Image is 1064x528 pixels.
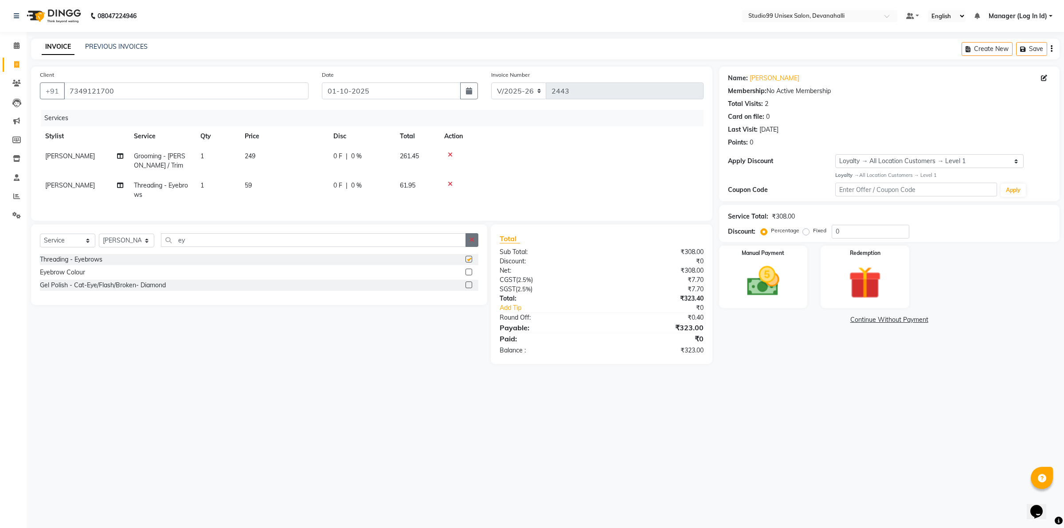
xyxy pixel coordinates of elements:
div: Membership: [728,86,767,96]
div: 0 [750,138,753,147]
div: ₹0.40 [602,313,710,322]
div: Services [41,110,710,126]
div: All Location Customers → Level 1 [835,172,1051,179]
div: Coupon Code [728,185,836,195]
span: SGST [500,285,516,293]
span: | [346,152,348,161]
button: +91 [40,82,65,99]
div: Round Off: [493,313,602,322]
div: ₹0 [602,257,710,266]
div: ₹7.70 [602,275,710,285]
a: PREVIOUS INVOICES [85,43,148,51]
img: logo [23,4,83,28]
th: Qty [195,126,239,146]
span: | [346,181,348,190]
iframe: chat widget [1027,493,1055,519]
span: 0 % [351,181,362,190]
div: Gel Polish - Cat-Eye/Flash/Broken- Diamond [40,281,166,290]
div: Last Visit: [728,125,758,134]
span: Total [500,234,520,243]
span: Threading - Eyebrows [134,181,188,199]
div: ₹323.40 [602,294,710,303]
span: [PERSON_NAME] [45,152,95,160]
div: ₹308.00 [772,212,795,221]
div: Eyebrow Colour [40,268,85,277]
span: Grooming - [PERSON_NAME] / Trim [134,152,185,169]
div: ₹308.00 [602,266,710,275]
input: Search by Name/Mobile/Email/Code [64,82,309,99]
span: 2.5% [518,276,531,283]
span: 261.45 [400,152,419,160]
div: Name: [728,74,748,83]
div: ( ) [493,285,602,294]
button: Create New [962,42,1013,56]
button: Save [1016,42,1047,56]
div: Threading - Eyebrows [40,255,102,264]
th: Price [239,126,328,146]
div: Apply Discount [728,156,836,166]
span: CGST [500,276,516,284]
div: ₹0 [602,333,710,344]
span: [PERSON_NAME] [45,181,95,189]
span: 0 F [333,181,342,190]
div: ₹7.70 [602,285,710,294]
span: 0 F [333,152,342,161]
a: Continue Without Payment [721,315,1058,325]
span: 59 [245,181,252,189]
strong: Loyalty → [835,172,859,178]
div: ₹323.00 [602,346,710,355]
span: 1 [200,181,204,189]
div: Discount: [493,257,602,266]
th: Disc [328,126,395,146]
div: Net: [493,266,602,275]
div: Sub Total: [493,247,602,257]
span: 2.5% [517,286,531,293]
img: _cash.svg [737,262,790,300]
th: Service [129,126,195,146]
a: INVOICE [42,39,74,55]
label: Client [40,71,54,79]
div: Total Visits: [728,99,763,109]
div: ₹323.00 [602,322,710,333]
div: ₹308.00 [602,247,710,257]
div: 0 [766,112,770,121]
div: ₹0 [620,303,710,313]
div: Service Total: [728,212,768,221]
div: [DATE] [759,125,778,134]
div: ( ) [493,275,602,285]
div: 2 [765,99,768,109]
th: Total [395,126,439,146]
div: Card on file: [728,112,764,121]
div: Balance : [493,346,602,355]
b: 08047224946 [98,4,137,28]
div: No Active Membership [728,86,1051,96]
label: Redemption [850,249,880,257]
div: Points: [728,138,748,147]
img: _gift.svg [838,262,892,303]
span: 0 % [351,152,362,161]
th: Stylist [40,126,129,146]
div: Discount: [728,227,755,236]
label: Manual Payment [742,249,784,257]
input: Enter Offer / Coupon Code [835,183,997,196]
div: Total: [493,294,602,303]
span: 1 [200,152,204,160]
label: Date [322,71,334,79]
div: Paid: [493,333,602,344]
input: Search or Scan [161,233,466,247]
a: Add Tip [493,303,619,313]
button: Apply [1001,184,1026,197]
label: Percentage [771,227,799,235]
label: Fixed [813,227,826,235]
div: Payable: [493,322,602,333]
span: 249 [245,152,255,160]
label: Invoice Number [491,71,530,79]
span: Manager (Log In Id) [989,12,1047,21]
a: [PERSON_NAME] [750,74,799,83]
th: Action [439,126,704,146]
span: 61.95 [400,181,415,189]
